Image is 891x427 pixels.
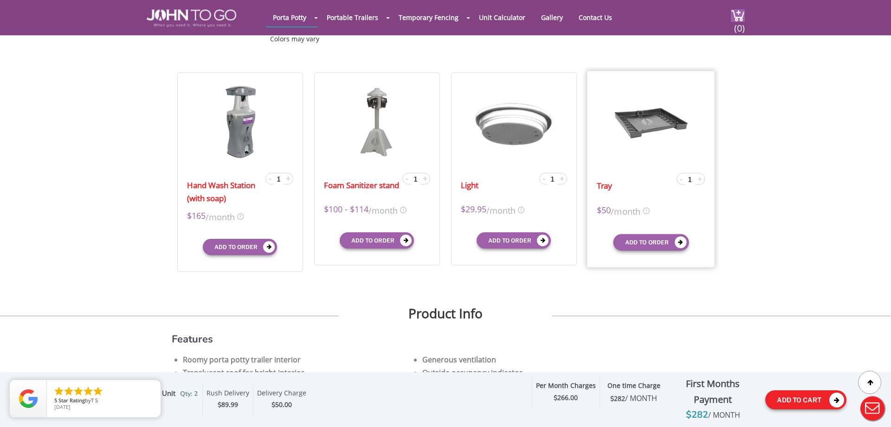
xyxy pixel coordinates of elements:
button: Add To Cart [765,390,846,409]
span: 50.00 [275,400,292,409]
img: Review Rating [19,389,38,408]
a: Foam Sanitizer stand [324,179,399,192]
a: Unit Calculator [472,8,532,26]
a: Porta Potty [266,8,313,26]
span: Star Rating [58,397,85,404]
button: Add to order [203,239,277,255]
strong: $ [554,394,578,402]
span: by [54,398,153,404]
span: - [406,173,408,184]
a: Gallery [534,8,570,26]
span: + [560,173,564,184]
img: JOHN to go [147,9,236,27]
img: icon [518,207,524,213]
span: $100 - $114 [324,203,368,217]
img: icon [643,208,649,214]
span: + [423,173,427,184]
span: /month [611,204,640,217]
button: Add to order [613,234,689,250]
div: Rush Delivery [207,389,249,400]
span: (0) [734,14,745,34]
img: 17 [356,85,398,159]
img: 17 [216,85,265,159]
span: + [286,173,291,184]
img: cart a [731,9,745,22]
li: Roomy porta potty trailer interior [183,353,411,366]
div: Colors may vary [194,34,396,44]
span: - [269,173,271,184]
span: /month [368,203,398,217]
span: 282 [614,394,657,403]
li: Outside occupancy indicator [422,366,651,379]
span: / MONTH [625,393,657,403]
li:  [53,386,65,397]
div: Delivery Charge [257,389,306,400]
span: $29.95 [461,203,486,217]
a: Contact Us [572,8,619,26]
span: $165 [187,210,206,223]
span: 5 [54,397,57,404]
span: - [542,173,545,184]
div: $282 [668,407,758,422]
a: Tray [596,179,612,192]
span: /month [486,203,516,217]
button: Add to order [477,232,551,249]
span: T S [91,397,98,404]
strong: One time Charge [607,381,660,390]
span: + [697,173,702,184]
span: $50 [596,204,611,217]
a: Portable Trailers [320,8,385,26]
li:  [73,386,84,397]
div: $ [257,400,306,410]
div: $ [207,400,249,410]
li:  [63,386,74,397]
span: [DATE] [54,403,71,410]
button: Live Chat [854,390,891,427]
span: /month [206,210,235,223]
li: Translucent roof for bright interior [183,366,411,379]
h3: Features [172,335,719,344]
a: Hand Wash Station (with soap) [187,179,264,205]
img: 17 [613,83,689,158]
span: - [680,173,683,184]
img: icon [237,213,244,220]
li:  [83,386,94,397]
li: Generous ventilation [422,353,651,366]
img: 17 [461,85,567,159]
span: Qty: 2 [180,389,198,398]
img: icon [400,207,407,213]
span: / MONTH [708,410,740,420]
strong: Per Month Charges [536,381,596,390]
a: Light [461,179,478,192]
button: Add to order [340,232,414,249]
div: First Months Payment [668,376,758,407]
span: 266.00 [557,393,578,402]
a: Temporary Fencing [392,8,465,26]
strong: $ [610,394,657,403]
span: 89.99 [221,400,238,409]
li:  [92,386,103,397]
